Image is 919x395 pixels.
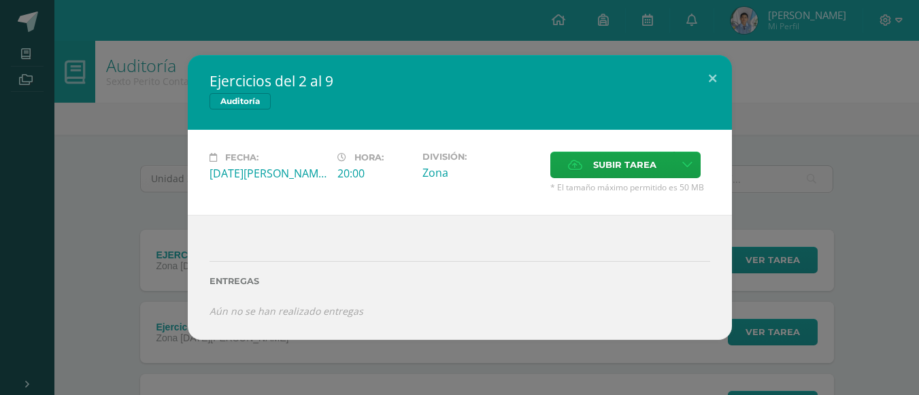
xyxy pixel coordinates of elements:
span: Hora: [354,152,384,162]
i: Aún no se han realizado entregas [210,305,363,317]
span: Auditoría [210,93,271,109]
h2: Ejercicios del 2 al 9 [210,71,710,90]
button: Close (Esc) [693,55,732,101]
div: 20:00 [337,166,412,181]
label: División: [422,152,539,162]
span: Fecha: [225,152,258,162]
label: Entregas [210,276,710,286]
div: [DATE][PERSON_NAME] [210,166,327,181]
span: Subir tarea [593,152,656,177]
span: * El tamaño máximo permitido es 50 MB [550,182,710,193]
div: Zona [422,165,539,180]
